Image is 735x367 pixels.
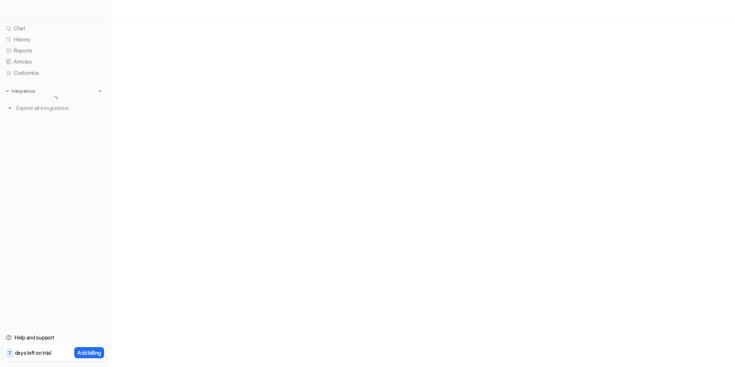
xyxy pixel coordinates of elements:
[3,103,107,113] a: Explore all integrations
[3,332,107,343] a: Help and support
[11,88,35,94] p: Integrations
[3,67,107,78] a: Customize
[77,349,101,357] p: Add billing
[8,350,11,357] p: 7
[3,45,107,56] a: Reports
[3,34,107,45] a: History
[3,23,107,34] a: Chat
[6,104,14,112] img: explore all integrations
[3,87,38,95] button: Integrations
[3,56,107,67] a: Articles
[74,347,104,358] button: Add billing
[97,88,103,94] img: menu_add.svg
[15,349,51,357] p: days left on trial
[5,88,10,94] img: expand menu
[16,102,104,114] span: Explore all integrations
